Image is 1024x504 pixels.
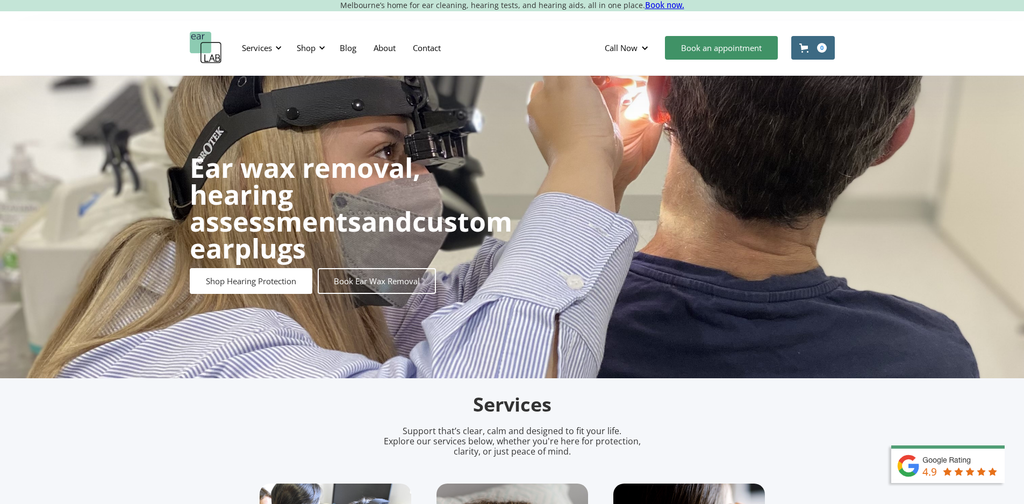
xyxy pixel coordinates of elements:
div: Services [242,42,272,53]
a: home [190,32,222,64]
strong: Ear wax removal, hearing assessments [190,149,420,240]
a: Book an appointment [665,36,778,60]
a: Shop Hearing Protection [190,268,312,294]
div: Shop [290,32,328,64]
a: Blog [331,32,365,63]
div: Call Now [605,42,638,53]
a: Open cart [791,36,835,60]
h2: Services [260,392,765,417]
a: Book Ear Wax Removal [318,268,436,294]
h1: and [190,154,512,262]
a: Contact [404,32,449,63]
a: About [365,32,404,63]
div: 0 [817,43,827,53]
div: Call Now [596,32,660,64]
div: Shop [297,42,316,53]
div: Services [235,32,285,64]
strong: custom earplugs [190,203,512,267]
p: Support that’s clear, calm and designed to fit your life. Explore our services below, whether you... [370,426,655,457]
